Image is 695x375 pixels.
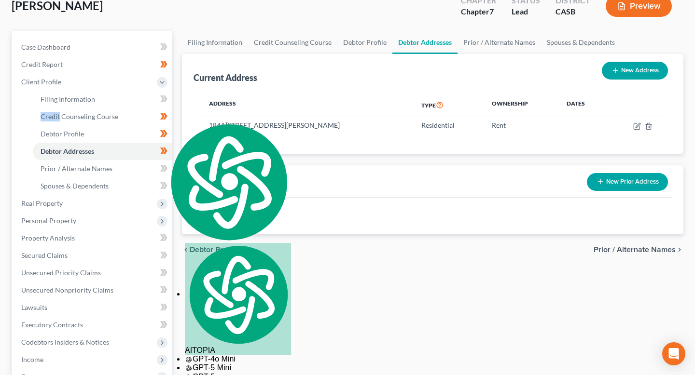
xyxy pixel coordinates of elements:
[201,205,664,215] p: Nothing here yet!
[14,56,172,73] a: Credit Report
[185,363,291,372] div: GPT-5 Mini
[41,147,94,155] span: Debtor Addresses
[21,286,113,294] span: Unsecured Nonpriority Claims
[166,121,291,243] img: logo.svg
[392,31,458,54] a: Debtor Addresses
[21,199,63,207] span: Real Property
[414,116,485,134] td: Residential
[21,216,76,225] span: Personal Property
[33,108,172,125] a: Credit Counseling Course
[512,6,540,17] div: Lead
[14,281,172,299] a: Unsecured Nonpriority Claims
[21,321,83,329] span: Executory Contracts
[559,94,608,116] th: Dates
[14,264,172,281] a: Unsecured Priority Claims
[587,173,668,191] button: New Prior Address
[33,177,172,195] a: Spouses & Dependents
[201,94,414,116] th: Address
[541,31,621,54] a: Spouses & Dependents
[594,246,676,254] span: Prior / Alternate Names
[14,39,172,56] a: Case Dashboard
[14,229,172,247] a: Property Analysis
[602,62,668,80] button: New Address
[248,31,337,54] a: Credit Counseling Course
[458,31,541,54] a: Prior / Alternate Names
[21,303,47,311] span: Lawsuits
[21,60,63,68] span: Credit Report
[337,31,392,54] a: Debtor Profile
[461,6,496,17] div: Chapter
[41,112,118,121] span: Credit Counseling Course
[185,243,291,355] div: AITOPIA
[414,94,485,116] th: Type
[14,299,172,316] a: Lawsuits
[33,143,172,160] a: Debtor Addresses
[21,268,101,277] span: Unsecured Priority Claims
[594,246,683,254] button: Prior / Alternate Names chevron_right
[41,164,112,173] span: Prior / Alternate Names
[21,78,61,86] span: Client Profile
[484,116,559,134] td: Rent
[185,243,291,346] img: logo.svg
[14,247,172,264] a: Secured Claims
[41,95,95,103] span: Filing Information
[194,72,257,83] div: Current Address
[21,43,70,51] span: Case Dashboard
[185,364,193,372] img: gpt-black.svg
[21,234,75,242] span: Property Analysis
[556,6,590,17] div: CASB
[185,355,291,363] div: GPT-4o Mini
[489,7,494,16] span: 7
[21,355,43,363] span: Income
[484,94,559,116] th: Ownership
[676,246,683,254] i: chevron_right
[182,31,248,54] a: Filing Information
[33,160,172,177] a: Prior / Alternate Names
[185,356,193,363] img: gpt-black.svg
[41,130,84,138] span: Debtor Profile
[33,125,172,143] a: Debtor Profile
[14,316,172,334] a: Executory Contracts
[201,116,414,134] td: 1844 [STREET_ADDRESS][PERSON_NAME]
[21,338,109,346] span: Codebtors Insiders & Notices
[33,91,172,108] a: Filing Information
[21,251,68,259] span: Secured Claims
[41,182,109,190] span: Spouses & Dependents
[662,342,685,365] div: Open Intercom Messenger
